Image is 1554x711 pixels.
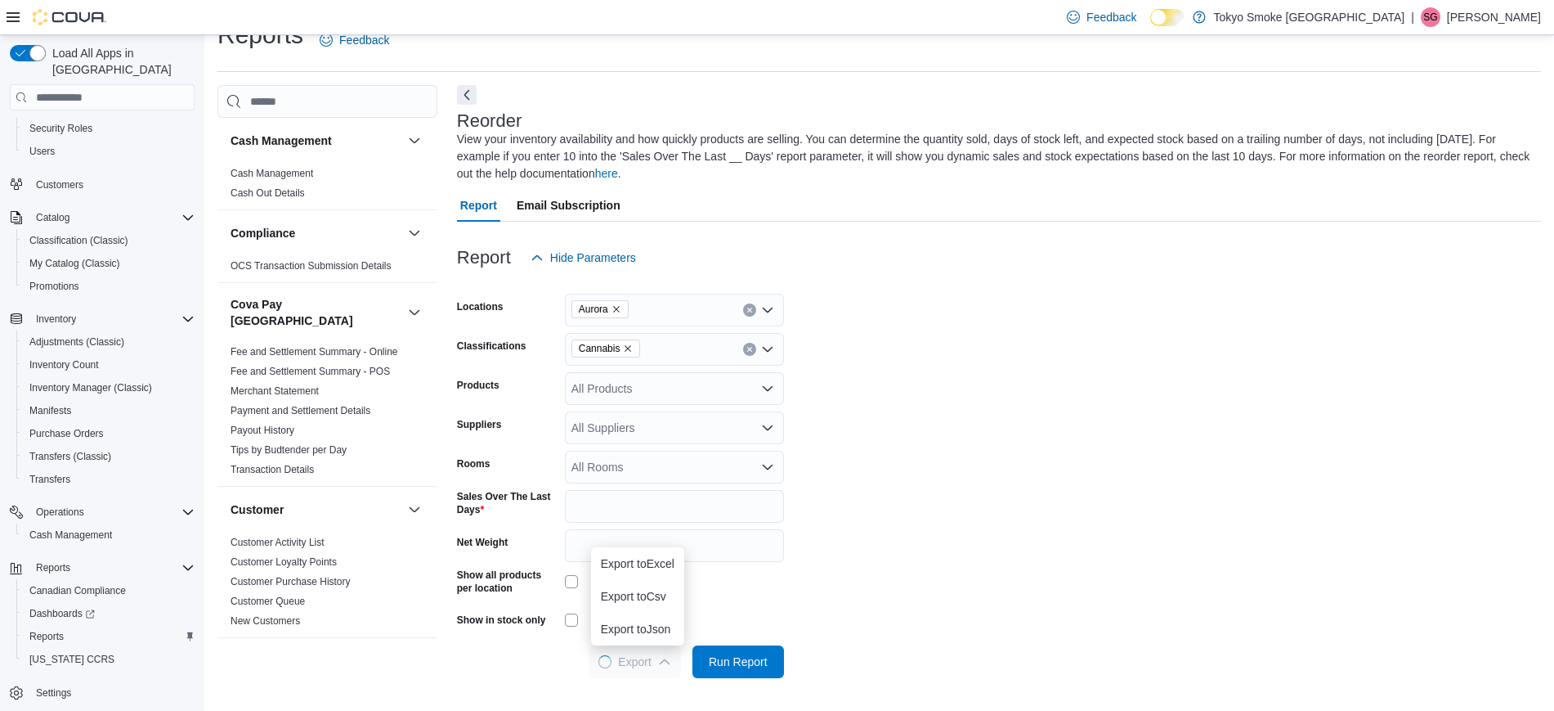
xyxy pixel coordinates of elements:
[23,525,119,545] a: Cash Management
[601,623,674,636] span: Export to Json
[33,9,106,25] img: Cova
[231,556,337,568] a: Customer Loyalty Points
[709,654,768,670] span: Run Report
[1060,1,1143,34] a: Feedback
[231,596,305,607] a: Customer Queue
[23,254,127,273] a: My Catalog (Classic)
[29,502,91,522] button: Operations
[29,335,124,349] span: Adjustments (Classic)
[1423,7,1437,27] span: SG
[29,630,64,643] span: Reports
[595,167,618,180] a: here
[23,627,195,646] span: Reports
[405,500,424,520] button: Customer
[16,579,201,602] button: Canadian Compliance
[3,173,201,196] button: Customers
[23,650,121,669] a: [US_STATE] CCRS
[598,646,670,678] span: Export
[29,358,99,371] span: Inventory Count
[29,529,112,542] span: Cash Management
[457,111,522,131] h3: Reorder
[231,425,294,436] a: Payout History
[457,457,490,470] label: Rooms
[23,332,131,352] a: Adjustments (Classic)
[16,117,201,140] button: Security Roles
[29,682,195,703] span: Settings
[23,355,105,375] a: Inventory Count
[46,45,195,78] span: Load All Apps in [GEOGRAPHIC_DATA]
[16,252,201,275] button: My Catalog (Classic)
[23,604,195,623] span: Dashboards
[1086,9,1136,25] span: Feedback
[36,211,69,224] span: Catalog
[23,277,86,296] a: Promotions
[231,595,305,608] span: Customer Queue
[231,463,314,476] span: Transaction Details
[3,501,201,524] button: Operations
[571,340,641,358] span: Cannabis
[29,450,111,463] span: Transfers (Classic)
[29,234,128,247] span: Classification (Classic)
[761,304,774,317] button: Open list of options
[23,254,195,273] span: My Catalog (Classic)
[231,405,370,416] a: Payment and Settlement Details
[23,378,195,398] span: Inventory Manager (Classic)
[29,309,83,329] button: Inventory
[16,602,201,625] a: Dashboards
[16,468,201,491] button: Transfers
[23,119,195,138] span: Security Roles
[1447,7,1541,27] p: [PERSON_NAME]
[23,401,195,421] span: Manifests
[23,650,195,669] span: Washington CCRS
[231,614,300,628] span: New Customers
[3,556,201,579] button: Reports
[3,308,201,331] button: Inventory
[29,683,78,703] a: Settings
[217,342,437,486] div: Cova Pay [GEOGRAPHIC_DATA]
[339,32,389,48] span: Feedback
[405,223,424,243] button: Compliance
[231,615,300,627] a: New Customers
[1214,7,1405,27] p: Tokyo Smoke [GEOGRAPHIC_DATA]
[601,557,674,570] span: Export to Excel
[29,558,77,578] button: Reports
[524,241,643,274] button: Hide Parameters
[457,85,477,105] button: Next
[591,547,684,580] button: Export toExcel
[29,473,70,486] span: Transfers
[217,164,437,209] div: Cash Management
[231,346,398,358] a: Fee and Settlement Summary - Online
[29,381,152,394] span: Inventory Manager (Classic)
[16,140,201,163] button: Users
[29,257,120,270] span: My Catalog (Classic)
[29,174,195,195] span: Customers
[36,178,83,191] span: Customers
[23,231,135,250] a: Classification (Classic)
[231,167,313,180] span: Cash Management
[231,296,401,329] button: Cova Pay [GEOGRAPHIC_DATA]
[29,280,79,293] span: Promotions
[457,379,499,392] label: Products
[231,502,284,518] h3: Customer
[457,614,546,627] label: Show in stock only
[457,490,558,516] label: Sales Over The Last Days
[23,424,195,443] span: Purchase Orders
[231,444,347,456] a: Tips by Budtender per Day
[36,313,76,326] span: Inventory
[231,502,401,518] button: Customer
[29,653,114,666] span: [US_STATE] CCRS
[29,427,104,440] span: Purchase Orders
[23,378,159,398] a: Inventory Manager (Classic)
[16,275,201,298] button: Promotions
[29,584,126,597] span: Canadian Compliance
[231,404,370,417] span: Payment and Settlement Details
[16,376,201,399] button: Inventory Manager (Classic)
[16,353,201,376] button: Inventory Count
[231,385,319,398] span: Merchant Statement
[623,344,633,353] button: Remove Cannabis from selection in this group
[23,424,110,443] a: Purchase Orders
[231,345,398,358] span: Fee and Settlement Summary - Online
[601,590,674,603] span: Export to Csv
[589,646,680,678] button: LoadingExport
[16,229,201,252] button: Classification (Classic)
